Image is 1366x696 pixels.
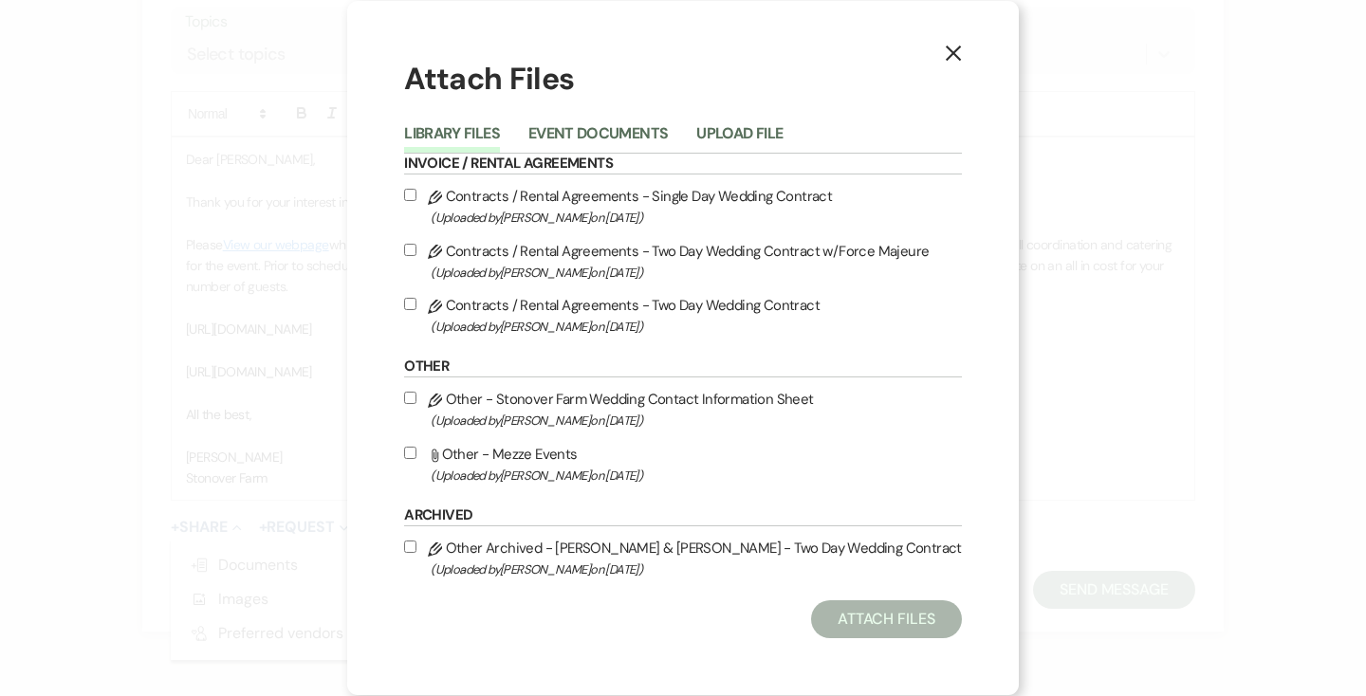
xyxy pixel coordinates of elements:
input: Other - Mezze Events(Uploaded by[PERSON_NAME]on [DATE]) [404,447,416,459]
span: (Uploaded by [PERSON_NAME] on [DATE] ) [431,316,962,338]
h6: Archived [404,505,962,526]
h1: Attach Files [404,58,962,101]
label: Contracts / Rental Agreements - Two Day Wedding Contract [404,293,962,338]
h6: Invoice / Rental Agreements [404,154,962,174]
button: Upload File [696,126,783,153]
input: Other - Stonover Farm Wedding Contact Information Sheet(Uploaded by[PERSON_NAME]on [DATE]) [404,392,416,404]
label: Other Archived - [PERSON_NAME] & [PERSON_NAME] - Two Day Wedding Contract [404,536,962,580]
span: (Uploaded by [PERSON_NAME] on [DATE] ) [431,465,962,486]
button: Library Files [404,126,500,153]
input: Other Archived - [PERSON_NAME] & [PERSON_NAME] - Two Day Wedding Contract(Uploaded by[PERSON_NAME... [404,540,416,553]
span: (Uploaded by [PERSON_NAME] on [DATE] ) [431,410,962,431]
label: Other - Mezze Events [404,442,962,486]
label: Contracts / Rental Agreements - Single Day Wedding Contract [404,184,962,229]
h6: Other [404,357,962,377]
span: (Uploaded by [PERSON_NAME] on [DATE] ) [431,262,962,284]
span: (Uploaded by [PERSON_NAME] on [DATE] ) [431,207,962,229]
label: Other - Stonover Farm Wedding Contact Information Sheet [404,387,962,431]
input: Contracts / Rental Agreements - Two Day Wedding Contract(Uploaded by[PERSON_NAME]on [DATE]) [404,298,416,310]
input: Contracts / Rental Agreements - Two Day Wedding Contract w/Force Majeure(Uploaded by[PERSON_NAME]... [404,244,416,256]
label: Contracts / Rental Agreements - Two Day Wedding Contract w/Force Majeure [404,239,962,284]
span: (Uploaded by [PERSON_NAME] on [DATE] ) [431,559,962,580]
button: Event Documents [528,126,668,153]
button: Attach Files [811,600,962,638]
input: Contracts / Rental Agreements - Single Day Wedding Contract(Uploaded by[PERSON_NAME]on [DATE]) [404,189,416,201]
